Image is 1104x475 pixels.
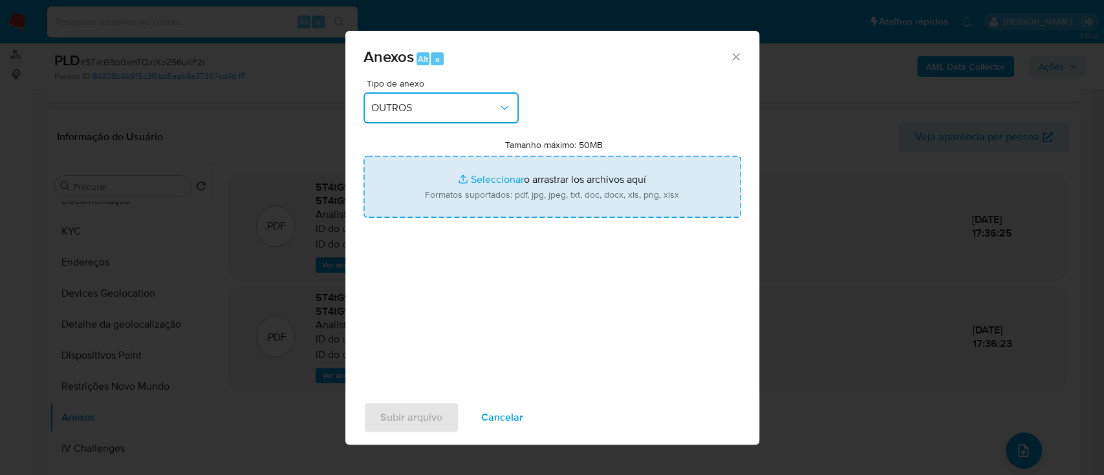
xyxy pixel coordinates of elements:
label: Tamanho máximo: 50MB [505,139,603,151]
span: OUTROS [371,101,498,114]
span: Tipo de anexo [367,79,522,88]
span: Cancelar [481,403,523,432]
button: OUTROS [363,92,519,123]
span: Anexos [363,45,414,68]
button: Cerrar [730,50,741,62]
span: Alt [418,53,428,65]
button: Cancelar [464,402,540,433]
span: a [435,53,440,65]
